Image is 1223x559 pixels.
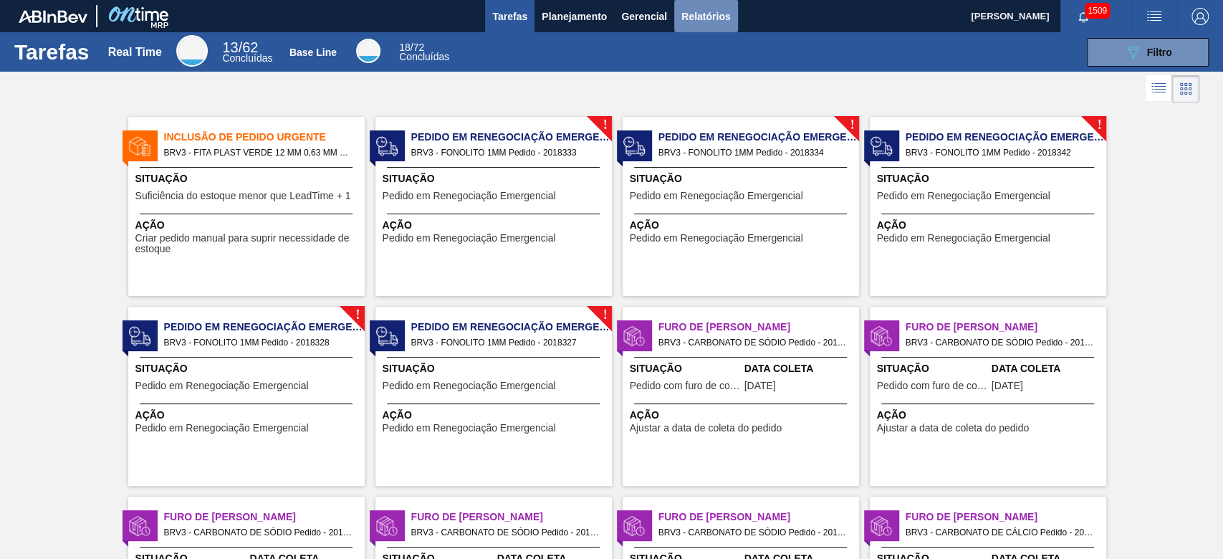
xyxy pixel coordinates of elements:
span: Planejamento [542,8,607,25]
div: Visão em Lista [1146,75,1172,102]
span: Tarefas [492,8,527,25]
span: ! [603,120,607,130]
img: status [623,325,645,347]
span: Furo de Coleta [411,510,612,525]
img: status [129,515,150,537]
span: / 72 [399,42,424,53]
img: status [376,515,398,537]
span: Pedido em Renegociação Emergencial [383,381,556,391]
span: Relatórios [681,8,730,25]
span: 18 [399,42,411,53]
span: Pedido em Renegociação Emergencial [411,320,612,335]
div: Real Time [108,46,162,59]
div: Real Time [222,42,272,63]
span: Ação [135,218,361,233]
span: Situação [630,361,741,376]
button: Notificações [1060,6,1106,27]
span: 11/09/2025 [992,381,1023,391]
span: Ação [630,218,855,233]
span: Data Coleta [744,361,855,376]
img: status [376,325,398,347]
span: Pedido em Renegociação Emergencial [135,423,309,434]
span: Suficiência do estoque menor que LeadTime + 1 [135,191,351,201]
span: BRV3 - FITA PLAST VERDE 12 MM 0,63 MM 2000 M [164,145,353,161]
span: Pedido em Renegociação Emergencial [383,423,556,434]
span: ! [603,310,607,320]
img: status [623,135,645,157]
img: status [871,325,892,347]
span: Situação [135,361,361,376]
img: status [129,135,150,157]
h1: Tarefas [14,44,90,60]
span: Pedido em Renegociação Emergencial [383,191,556,201]
div: Base Line [289,47,337,58]
img: status [871,135,892,157]
span: Data Coleta [992,361,1103,376]
span: Criar pedido manual para suprir necessidade de estoque [135,233,361,255]
span: BRV3 - FONOLITO 1MM Pedido - 2018328 [164,335,353,350]
span: 10/09/2025 [744,381,776,391]
span: ! [1097,120,1101,130]
img: status [871,515,892,537]
span: Ajustar a data de coleta do pedido [877,423,1030,434]
span: Pedido em Renegociação Emergencial [164,320,365,335]
span: Pedido em Renegociação Emergencial [877,233,1050,244]
img: status [623,515,645,537]
span: / 62 [222,39,258,55]
span: BRV3 - FONOLITO 1MM Pedido - 2018342 [906,145,1095,161]
span: Filtro [1147,47,1172,58]
span: BRV3 - CARBONATO DE SÓDIO Pedido - 2018169 [658,525,848,540]
span: Situação [630,171,855,186]
span: Pedido em Renegociação Emergencial [135,381,309,391]
span: Situação [877,361,988,376]
span: Pedido em Renegociação Emergencial [906,130,1106,145]
span: Pedido em Renegociação Emergencial [383,233,556,244]
span: Ação [877,408,1103,423]
span: Pedido em Renegociação Emergencial [877,191,1050,201]
span: ! [850,120,854,130]
span: BRV3 - CARBONATO DE SÓDIO Pedido - 2018167 [164,525,353,540]
span: BRV3 - CARBONATO DE SÓDIO Pedido - 2018182 [658,335,848,350]
span: Furo de Coleta [906,510,1106,525]
img: Logout [1191,8,1209,25]
span: 13 [222,39,238,55]
span: Ação [630,408,855,423]
span: Furo de Coleta [658,510,859,525]
span: Ajustar a data de coleta do pedido [630,423,782,434]
span: Furo de Coleta [906,320,1106,335]
div: Base Line [399,43,449,62]
span: Furo de Coleta [658,320,859,335]
img: status [376,135,398,157]
span: Concluídas [399,51,449,62]
div: Base Line [356,39,380,63]
span: Ação [383,408,608,423]
button: Filtro [1087,38,1209,67]
span: Situação [877,171,1103,186]
span: Ação [383,218,608,233]
span: Pedido em Renegociação Emergencial [630,191,803,201]
span: Pedido em Renegociação Emergencial [411,130,612,145]
span: Pedido com furo de coleta [630,381,741,391]
span: Situação [383,361,608,376]
span: Gerencial [621,8,667,25]
span: Situação [383,171,608,186]
span: BRV3 - CARBONATO DE CÁLCIO Pedido - 2017702 [906,525,1095,540]
span: BRV3 - FONOLITO 1MM Pedido - 2018333 [411,145,600,161]
span: Ação [877,218,1103,233]
span: Situação [135,171,361,186]
span: Furo de Coleta [164,510,365,525]
span: ! [355,310,360,320]
span: Concluídas [222,52,272,64]
span: Pedido em Renegociação Emergencial [658,130,859,145]
img: userActions [1146,8,1163,25]
span: Pedido em Renegociação Emergencial [630,233,803,244]
span: BRV3 - FONOLITO 1MM Pedido - 2018327 [411,335,600,350]
img: TNhmsLtSVTkK8tSr43FrP2fwEKptu5GPRR3wAAAABJRU5ErkJggg== [19,10,87,23]
div: Visão em Cards [1172,75,1199,102]
span: BRV3 - FONOLITO 1MM Pedido - 2018334 [658,145,848,161]
img: status [129,325,150,347]
span: 1509 [1085,3,1110,19]
span: BRV3 - CARBONATO DE SÓDIO Pedido - 2018168 [411,525,600,540]
span: Inclusão de Pedido Urgente [164,130,365,145]
div: Real Time [176,35,208,67]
